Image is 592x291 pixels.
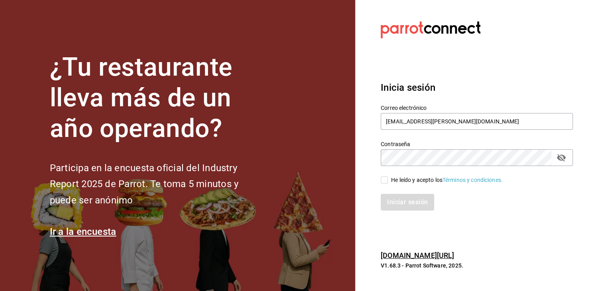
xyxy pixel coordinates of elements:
[443,177,503,183] a: Términos y condiciones.
[555,151,568,164] button: passwordField
[391,176,503,184] div: He leído y acepto los
[381,251,454,260] a: [DOMAIN_NAME][URL]
[50,160,265,209] h2: Participa en la encuesta oficial del Industry Report 2025 de Parrot. Te toma 5 minutos y puede se...
[381,80,573,95] h3: Inicia sesión
[50,52,265,144] h1: ¿Tu restaurante lleva más de un año operando?
[381,141,573,147] label: Contraseña
[381,113,573,130] input: Ingresa tu correo electrónico
[381,105,573,111] label: Correo electrónico
[381,262,573,270] p: V1.68.3 - Parrot Software, 2025.
[50,226,116,237] a: Ir a la encuesta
